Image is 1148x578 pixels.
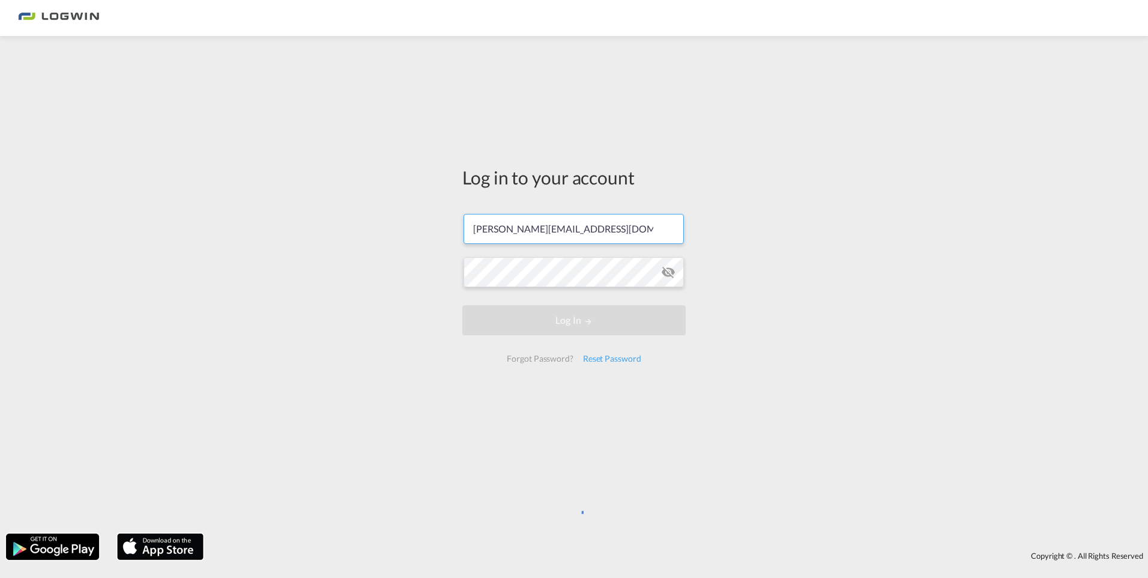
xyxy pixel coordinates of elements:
[116,532,205,561] img: apple.png
[210,546,1148,566] div: Copyright © . All Rights Reserved
[464,214,684,244] input: Enter email/phone number
[462,165,686,190] div: Log in to your account
[18,5,99,32] img: 2761ae10d95411efa20a1f5e0282d2d7.png
[661,265,675,279] md-icon: icon-eye-off
[5,532,100,561] img: google.png
[462,305,686,335] button: LOGIN
[502,348,578,370] div: Forgot Password?
[578,348,646,370] div: Reset Password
